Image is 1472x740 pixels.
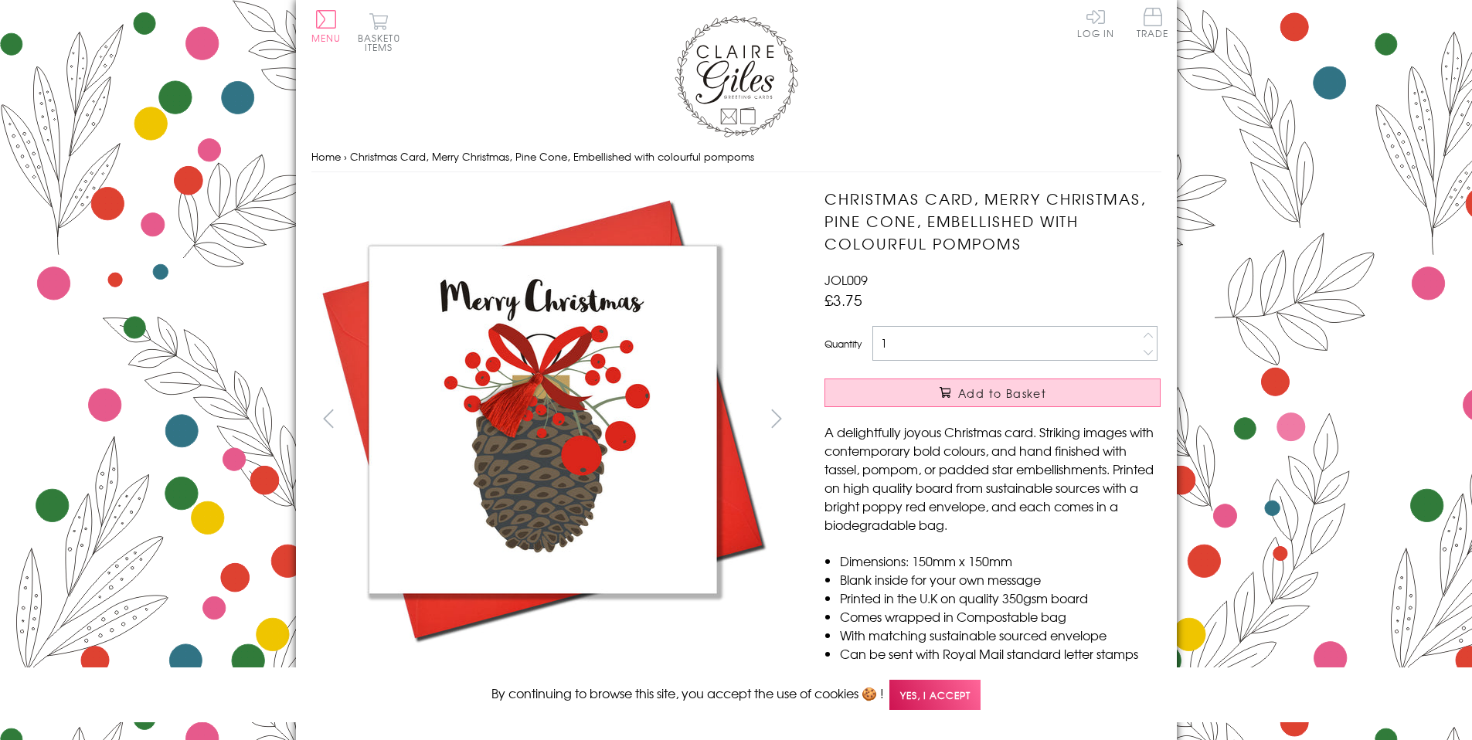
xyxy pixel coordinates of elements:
span: Trade [1137,8,1169,38]
label: Quantity [824,337,862,351]
li: Comes wrapped in Compostable bag [840,607,1161,626]
span: Yes, I accept [889,680,981,710]
li: With matching sustainable sourced envelope [840,626,1161,644]
span: JOL009 [824,270,868,289]
span: Add to Basket [958,385,1046,401]
button: Add to Basket [824,378,1161,407]
li: Blank inside for your own message [840,570,1161,589]
img: Christmas Card, Merry Christmas, Pine Cone, Embellished with colourful pompoms [311,188,774,651]
button: Basket0 items [358,12,400,52]
a: Home [311,149,341,164]
img: Christmas Card, Merry Christmas, Pine Cone, Embellished with colourful pompoms [794,188,1257,651]
li: Can be sent with Royal Mail standard letter stamps [840,644,1161,663]
p: A delightfully joyous Christmas card. Striking images with contemporary bold colours, and hand fi... [824,423,1161,534]
span: › [344,149,347,164]
button: Menu [311,10,342,42]
h1: Christmas Card, Merry Christmas, Pine Cone, Embellished with colourful pompoms [824,188,1161,254]
li: Dimensions: 150mm x 150mm [840,552,1161,570]
img: Claire Giles Greetings Cards [675,15,798,137]
a: Log In [1077,8,1114,38]
span: £3.75 [824,289,862,311]
li: Printed in the U.K on quality 350gsm board [840,589,1161,607]
button: prev [311,401,346,436]
button: next [759,401,794,436]
span: Christmas Card, Merry Christmas, Pine Cone, Embellished with colourful pompoms [350,149,754,164]
nav: breadcrumbs [311,141,1161,173]
span: 0 items [365,31,400,54]
span: Menu [311,31,342,45]
a: Trade [1137,8,1169,41]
